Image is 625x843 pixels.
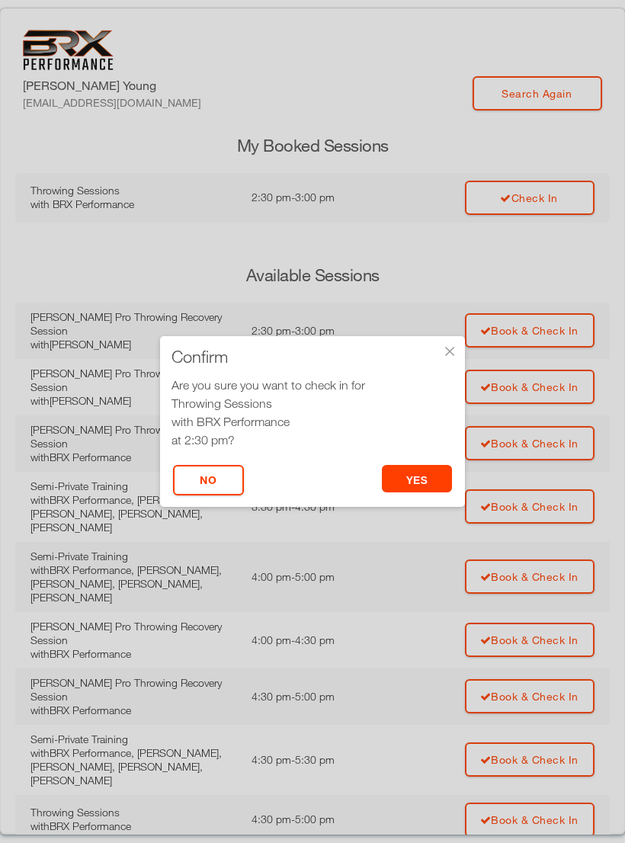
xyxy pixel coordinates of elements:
[171,349,228,364] span: Confirm
[442,344,457,359] div: ×
[171,376,454,449] div: Are you sure you want to check in for at 2:30 pm?
[171,394,454,412] div: Throwing Sessions
[173,465,244,495] button: No
[382,465,453,492] button: yes
[171,412,454,431] div: with BRX Performance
